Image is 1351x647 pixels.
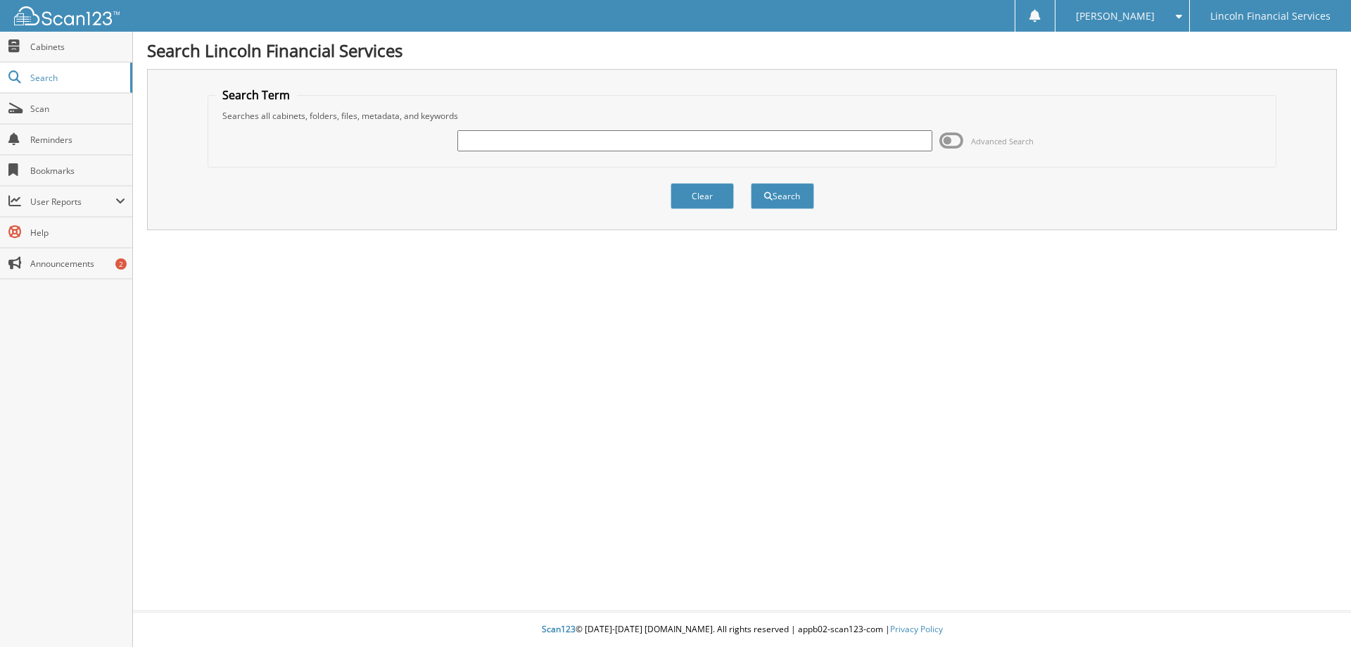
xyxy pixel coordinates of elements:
span: Search [30,72,123,84]
h1: Search Lincoln Financial Services [147,39,1337,62]
span: User Reports [30,196,115,208]
span: Cabinets [30,41,125,53]
legend: Search Term [215,87,297,103]
span: Bookmarks [30,165,125,177]
span: Lincoln Financial Services [1210,12,1331,20]
div: Searches all cabinets, folders, files, metadata, and keywords [215,110,1269,122]
div: © [DATE]-[DATE] [DOMAIN_NAME]. All rights reserved | appb02-scan123-com | [133,613,1351,647]
button: Clear [671,183,734,209]
span: Scan [30,103,125,115]
img: scan123-logo-white.svg [14,6,120,25]
span: Reminders [30,134,125,146]
span: [PERSON_NAME] [1076,12,1155,20]
button: Search [751,183,814,209]
div: 2 [115,258,127,270]
a: Privacy Policy [890,623,943,635]
span: Scan123 [542,623,576,635]
span: Advanced Search [971,136,1034,146]
span: Announcements [30,258,125,270]
span: Help [30,227,125,239]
